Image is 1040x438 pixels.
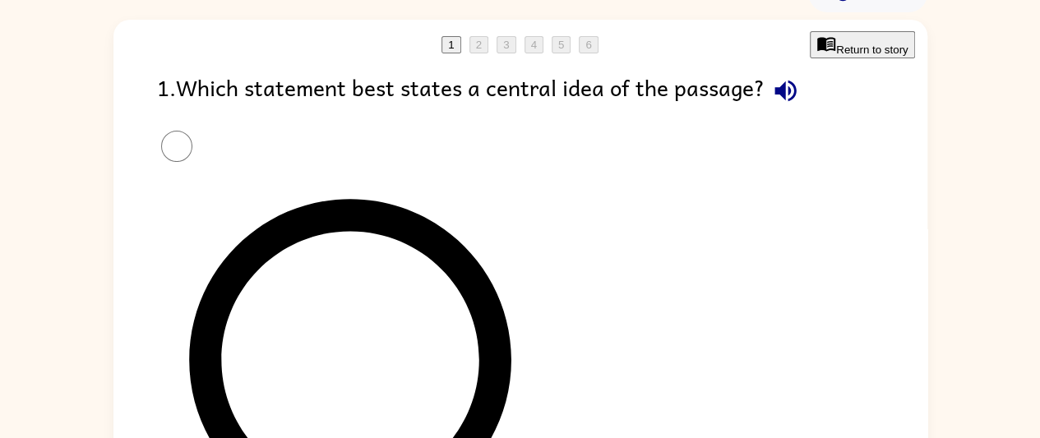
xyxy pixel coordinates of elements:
[579,36,598,53] button: 6
[469,36,488,53] button: 2
[157,70,884,112] div: 1 . Which statement best states a central idea of the passage?
[441,36,460,53] button: 1
[552,36,571,53] button: 5
[525,36,543,53] button: 4
[810,31,914,58] button: Return to story
[497,36,515,53] button: 3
